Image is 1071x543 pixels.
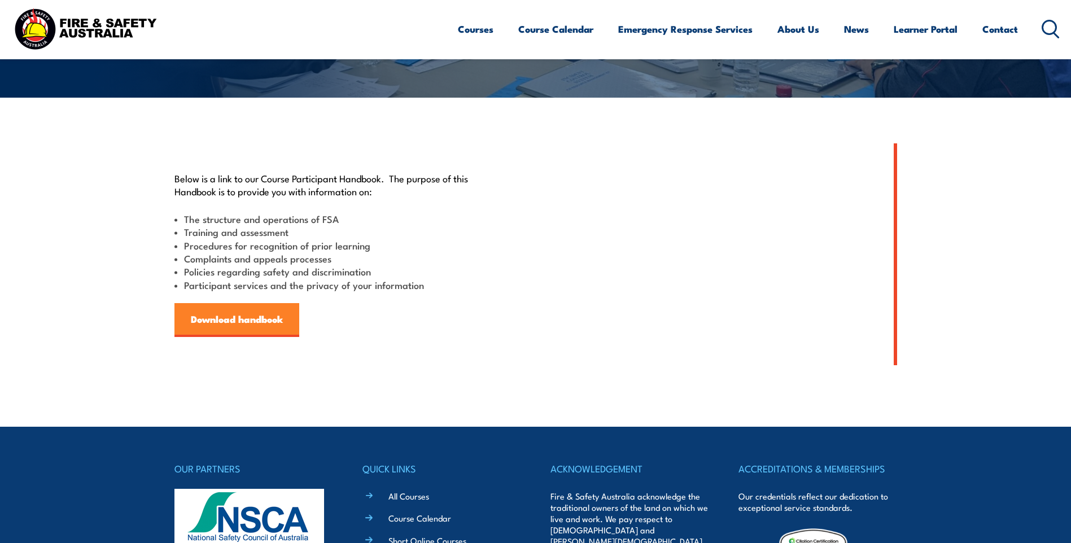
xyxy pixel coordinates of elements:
a: Courses [458,14,493,44]
a: Download handbook [174,303,299,337]
h4: QUICK LINKS [362,461,521,476]
h4: OUR PARTNERS [174,461,333,476]
a: All Courses [388,490,429,502]
a: Emergency Response Services [618,14,753,44]
a: Learner Portal [894,14,958,44]
li: Procedures for recognition of prior learning [174,239,484,252]
a: News [844,14,869,44]
h4: ACKNOWLEDGEMENT [550,461,709,476]
a: Course Calendar [518,14,593,44]
li: The structure and operations of FSA [174,212,484,225]
a: About Us [777,14,819,44]
a: Course Calendar [388,512,451,524]
p: Our credentials reflect our dedication to exceptional service standards. [738,491,897,513]
h4: ACCREDITATIONS & MEMBERSHIPS [738,461,897,476]
p: Below is a link to our Course Participant Handbook. The purpose of this Handbook is to provide yo... [174,172,484,198]
a: Contact [982,14,1018,44]
li: Complaints and appeals processes [174,252,484,265]
li: Participant services and the privacy of your information [174,278,484,291]
li: Policies regarding safety and discrimination [174,265,484,278]
li: Training and assessment [174,225,484,238]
